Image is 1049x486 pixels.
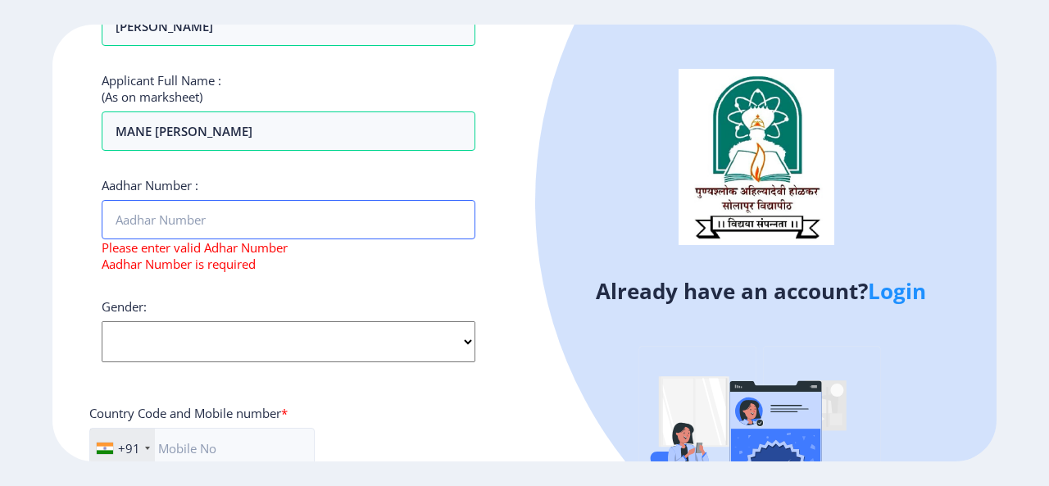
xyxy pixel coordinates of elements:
[118,440,140,456] div: +91
[102,72,221,105] label: Applicant Full Name : (As on marksheet)
[89,405,288,421] label: Country Code and Mobile number
[89,428,315,469] input: Mobile No
[90,429,155,468] div: India (भारत): +91
[679,69,834,244] img: logo
[102,177,198,193] label: Aadhar Number :
[102,239,288,256] span: Please enter valid Adhar Number
[102,298,147,315] label: Gender:
[102,200,475,239] input: Aadhar Number
[102,256,256,272] span: Aadhar Number is required
[102,7,475,46] input: Last Name
[102,111,475,151] input: Full Name
[868,276,926,306] a: Login
[537,278,984,304] h4: Already have an account?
